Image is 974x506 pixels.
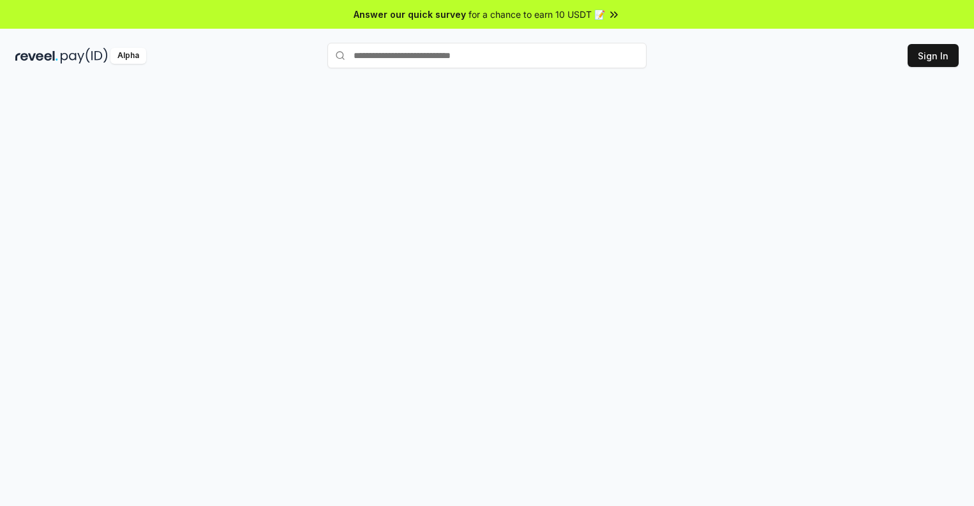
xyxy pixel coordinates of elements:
[908,44,959,67] button: Sign In
[61,48,108,64] img: pay_id
[468,8,605,21] span: for a chance to earn 10 USDT 📝
[354,8,466,21] span: Answer our quick survey
[110,48,146,64] div: Alpha
[15,48,58,64] img: reveel_dark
